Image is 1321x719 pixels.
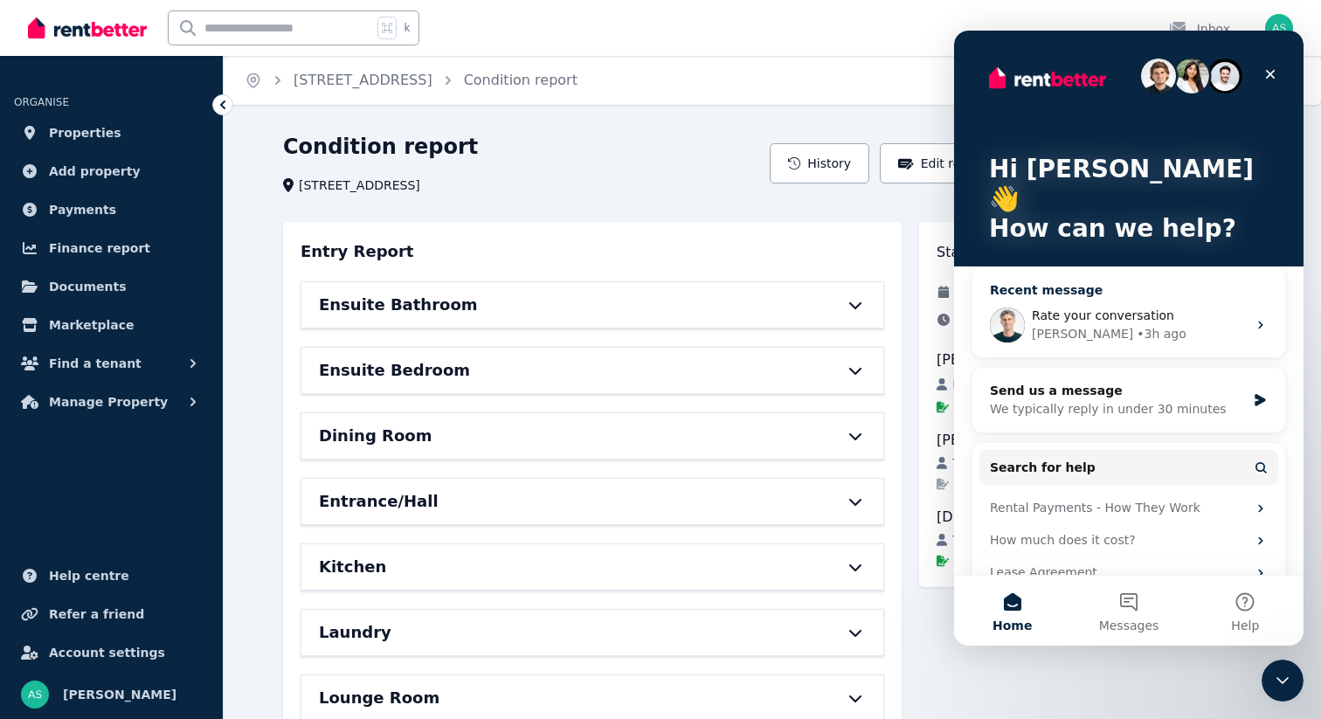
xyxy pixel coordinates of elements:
[14,384,209,419] button: Manage Property
[49,642,165,663] span: Account settings
[464,72,578,88] a: Condition report
[224,56,598,105] nav: Breadcrumb
[14,115,209,150] a: Properties
[937,507,1244,528] div: [DEMOGRAPHIC_DATA][PERSON_NAME]
[14,192,209,227] a: Payments
[299,176,420,194] span: [STREET_ADDRESS]
[14,308,209,342] a: Marketplace
[319,424,432,448] h6: Dining Room
[14,154,209,189] a: Add property
[14,635,209,670] a: Account settings
[294,72,432,88] a: [STREET_ADDRESS]
[14,269,209,304] a: Documents
[880,143,1004,183] button: Edit report
[937,242,986,263] h3: Status:
[319,686,439,710] h6: Lounge Room
[952,376,1046,393] span: Rental provider
[319,620,391,645] h6: Laundry
[14,346,209,381] button: Find a tenant
[49,391,168,412] span: Manage Property
[404,21,410,35] span: k
[14,558,209,593] a: Help centre
[49,122,121,143] span: Properties
[49,199,116,220] span: Payments
[49,353,142,374] span: Find a tenant
[49,315,134,335] span: Marketplace
[49,604,144,625] span: Refer a friend
[49,565,129,586] span: Help centre
[49,276,127,297] span: Documents
[319,555,386,579] h6: Kitchen
[952,454,993,472] span: Tenant
[14,231,209,266] a: Finance report
[49,238,150,259] span: Finance report
[283,133,478,161] h1: Condition report
[14,597,209,632] a: Refer a friend
[954,31,1304,646] iframe: Intercom live chat
[937,349,1244,370] div: [PERSON_NAME]
[1265,14,1293,42] img: Abraham Samuel
[319,489,439,514] h6: Entrance/Hall
[1169,20,1230,38] div: Inbox
[63,684,176,705] span: [PERSON_NAME]
[21,681,49,709] img: Abraham Samuel
[28,15,147,41] img: RentBetter
[319,358,470,383] h6: Ensuite Bedroom
[937,430,1244,451] div: [PERSON_NAME]
[952,531,993,549] span: Tenant
[14,96,69,108] span: ORGANISE
[770,143,869,183] button: History
[1262,660,1304,702] iframe: Intercom live chat
[319,293,478,317] h6: Ensuite Bathroom
[49,161,141,182] span: Add property
[301,239,413,264] h3: Entry Report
